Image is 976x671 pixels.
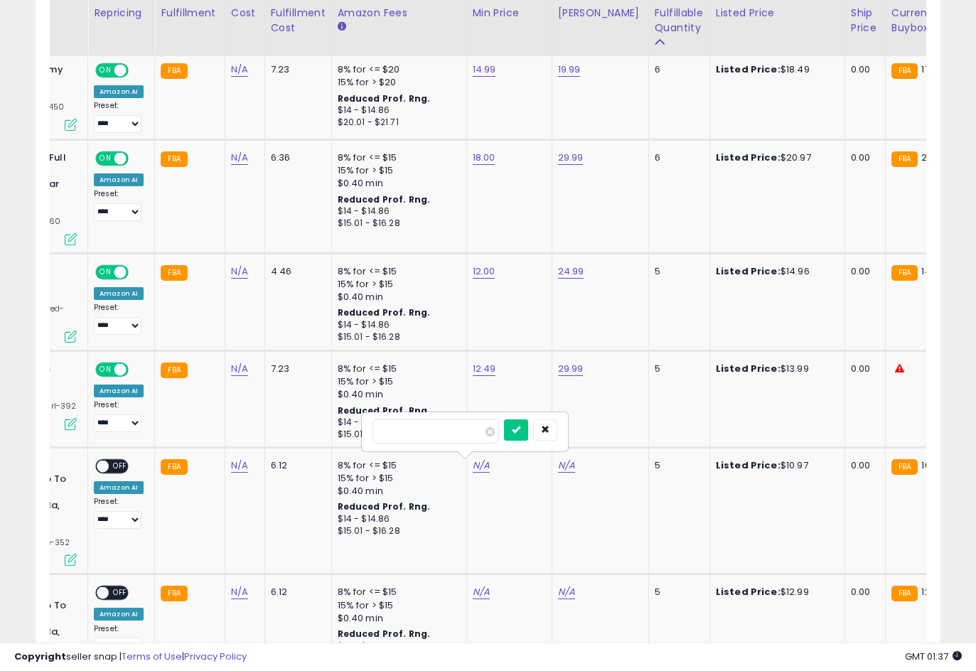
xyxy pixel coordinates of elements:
[338,500,431,512] b: Reduced Prof. Rng.
[716,585,781,598] b: Listed Price:
[94,287,144,300] div: Amazon AI
[97,267,114,279] span: ON
[338,265,456,278] div: 8% for <= $15
[338,76,456,89] div: 15% for > $20
[94,101,144,133] div: Preset:
[161,6,218,21] div: Fulfillment
[127,153,149,165] span: OFF
[891,459,918,475] small: FBA
[94,6,149,21] div: Repricing
[558,264,584,279] a: 24.99
[473,264,495,279] a: 12.00
[891,63,918,79] small: FBA
[851,265,874,278] div: 0.00
[558,151,584,165] a: 29.99
[716,362,781,375] b: Listed Price:
[716,265,834,278] div: $14.96
[851,6,879,36] div: Ship Price
[851,586,874,598] div: 0.00
[338,513,456,525] div: $14 - $14.86
[655,363,699,375] div: 5
[655,6,704,36] div: Fulfillable Quantity
[338,117,456,129] div: $20.01 - $21.71
[94,608,144,621] div: Amazon AI
[716,63,834,76] div: $18.49
[716,459,834,472] div: $10.97
[161,363,187,378] small: FBA
[271,63,321,76] div: 7.23
[161,459,187,475] small: FBA
[338,375,456,388] div: 15% for > $15
[94,85,144,98] div: Amazon AI
[921,264,945,278] span: 14.96
[161,586,187,601] small: FBA
[338,63,456,76] div: 8% for <= $20
[338,612,456,625] div: $0.40 min
[655,586,699,598] div: 5
[338,205,456,218] div: $14 - $14.86
[338,164,456,177] div: 15% for > $15
[473,458,490,473] a: N/A
[716,586,834,598] div: $12.99
[127,364,149,376] span: OFF
[109,587,132,599] span: OFF
[97,65,114,77] span: ON
[338,388,456,401] div: $0.40 min
[127,267,149,279] span: OFF
[716,264,781,278] b: Listed Price:
[97,364,114,376] span: ON
[558,362,584,376] a: 29.99
[558,585,575,599] a: N/A
[655,151,699,164] div: 6
[851,151,874,164] div: 0.00
[338,459,456,472] div: 8% for <= $15
[94,189,144,221] div: Preset:
[338,6,461,21] div: Amazon Fees
[558,458,575,473] a: N/A
[921,63,943,76] span: 17.99
[338,417,456,429] div: $14 - $14.86
[338,628,431,640] b: Reduced Prof. Rng.
[716,458,781,472] b: Listed Price:
[716,151,834,164] div: $20.97
[891,151,918,167] small: FBA
[338,429,456,441] div: $15.01 - $16.28
[231,63,248,77] a: N/A
[473,6,546,21] div: Min Price
[338,306,431,318] b: Reduced Prof. Rng.
[231,264,248,279] a: N/A
[921,151,946,164] span: 20.97
[338,278,456,291] div: 15% for > $15
[122,650,182,663] a: Terms of Use
[338,599,456,612] div: 15% for > $15
[338,151,456,164] div: 8% for <= $15
[338,586,456,598] div: 8% for <= $15
[94,497,144,529] div: Preset:
[271,151,321,164] div: 6.36
[338,485,456,498] div: $0.40 min
[338,363,456,375] div: 8% for <= $15
[655,265,699,278] div: 5
[231,585,248,599] a: N/A
[891,265,918,281] small: FBA
[338,218,456,230] div: $15.01 - $16.28
[891,586,918,601] small: FBA
[655,459,699,472] div: 5
[127,65,149,77] span: OFF
[558,6,643,21] div: [PERSON_NAME]
[161,63,187,79] small: FBA
[716,363,834,375] div: $13.99
[338,104,456,117] div: $14 - $14.86
[851,63,874,76] div: 0.00
[716,151,781,164] b: Listed Price:
[716,6,839,21] div: Listed Price
[921,458,943,472] span: 10.97
[14,650,247,664] div: seller snap | |
[271,6,326,36] div: Fulfillment Cost
[473,63,496,77] a: 14.99
[271,459,321,472] div: 6.12
[271,363,321,375] div: 7.23
[851,459,874,472] div: 0.00
[558,63,581,77] a: 19.99
[905,650,962,663] span: 2025-09-13 01:37 GMT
